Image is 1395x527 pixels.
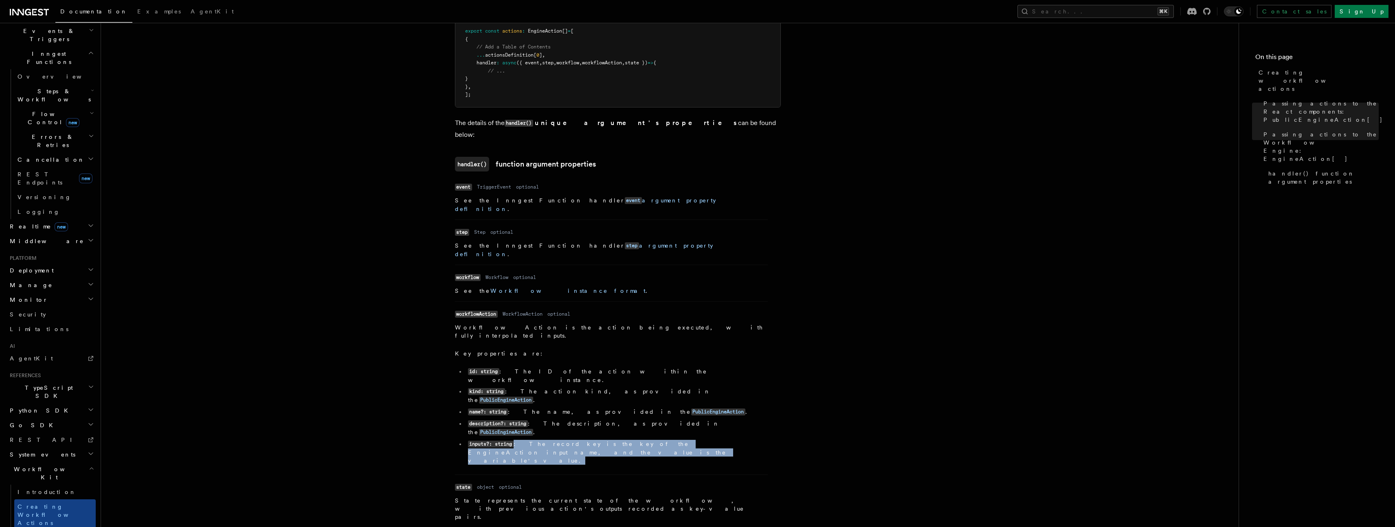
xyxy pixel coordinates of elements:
span: Events & Triggers [7,27,89,43]
span: Introduction [18,489,76,495]
button: Errors & Retries [14,130,96,152]
a: AgentKit [7,351,96,366]
span: workflowAction [582,60,622,66]
p: See the Inngest Function handler . [455,242,768,258]
li: : The action kind, as provided in the . [466,387,768,404]
p: See the Inngest Function handler . [455,196,768,213]
span: export [465,28,482,34]
span: Cancellation [14,156,85,164]
span: Examples [137,8,181,15]
span: async [502,60,516,66]
span: new [55,222,68,231]
span: Python SDK [7,406,73,415]
span: 0 [536,52,539,58]
button: Events & Triggers [7,24,96,46]
span: Flow Control [14,110,90,126]
li: : The record key is the key of the EngineAction input name, and the value is the variable's value. [466,440,768,465]
button: Monitor [7,292,96,307]
button: Cancellation [14,152,96,167]
code: state [455,484,472,491]
code: event [625,197,642,204]
span: Limitations [10,326,68,332]
a: Versioning [14,190,96,204]
span: : [522,28,525,34]
span: Passing actions to the Workflow Engine: EngineAction[] [1263,130,1379,163]
span: } [465,84,468,90]
span: Workflow Kit [7,465,89,481]
a: Contact sales [1257,5,1331,18]
span: ] [539,52,542,58]
span: } [465,76,468,81]
span: Realtime [7,222,68,231]
p: The details of the can be found below: [455,117,781,141]
span: , [468,84,471,90]
span: Platform [7,255,37,261]
a: stepargument property definition [455,242,713,257]
span: , [542,52,545,58]
button: System events [7,447,96,462]
code: handler() [455,157,489,171]
span: // ... [488,68,505,74]
span: References [7,372,41,379]
span: AgentKit [10,355,53,362]
span: System events [7,450,75,459]
dd: object [477,484,494,490]
span: TypeScript SDK [7,384,88,400]
span: ... [477,52,485,58]
code: step [625,242,639,249]
span: REST Endpoints [18,171,62,186]
span: , [579,60,582,66]
span: Manage [7,281,53,289]
dd: optional [547,311,570,317]
a: handler()function argument properties [455,157,596,171]
span: handler() function argument properties [1268,169,1379,186]
strong: unique argument's properties [535,119,738,127]
code: PublicEngineAction [479,397,533,404]
a: Limitations [7,322,96,336]
span: Passing actions to the React components: PublicEngineAction[] [1263,99,1383,124]
a: Logging [14,204,96,219]
span: state }) [625,60,648,66]
a: PublicEngineAction [479,429,533,435]
span: { [465,36,468,42]
span: AgentKit [191,8,234,15]
span: [] [562,28,568,34]
code: description?: string [468,420,528,427]
kbd: ⌘K [1158,7,1169,15]
span: , [622,60,625,66]
span: , [554,60,556,66]
button: Workflow Kit [7,462,96,485]
code: kind: string [468,388,505,395]
a: Passing actions to the Workflow Engine: EngineAction[] [1260,127,1379,166]
dd: Workflow [486,274,508,281]
span: handler [477,60,496,66]
code: name?: string [468,408,508,415]
a: Overview [14,69,96,84]
span: => [648,60,653,66]
a: AgentKit [186,2,239,22]
li: : The description, as provided in the . [466,419,768,437]
code: id: string [468,368,499,375]
span: new [66,118,79,127]
button: Search...⌘K [1017,5,1174,18]
a: handler() function argument properties [1265,166,1379,189]
span: { [653,60,656,66]
span: actionsDefinition[ [485,52,536,58]
span: Middleware [7,237,84,245]
dd: optional [516,184,539,190]
span: Deployment [7,266,54,274]
code: workflow [455,274,481,281]
a: Examples [132,2,186,22]
dd: TriggerEvent [477,184,511,190]
button: Go SDK [7,418,96,433]
a: Security [7,307,96,322]
a: REST Endpointsnew [14,167,96,190]
p: Key properties are: [455,349,768,358]
button: Flow Controlnew [14,107,96,130]
span: Logging [18,209,60,215]
span: Creating Workflow Actions [18,503,88,526]
span: ({ event [516,60,539,66]
dd: optional [499,484,522,490]
span: Versioning [18,194,71,200]
li: : The name, as provided in the . [466,408,768,416]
